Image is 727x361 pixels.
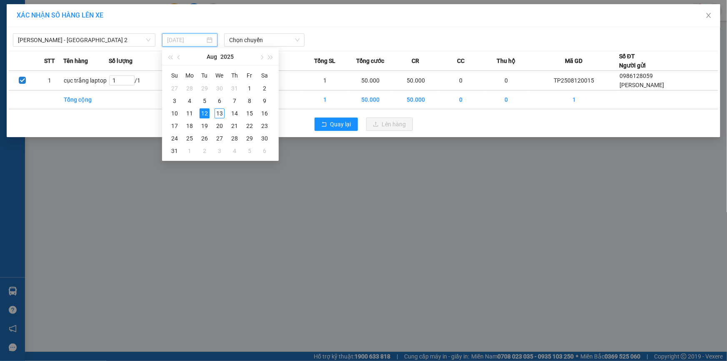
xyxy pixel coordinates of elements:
td: 2025-08-26 [197,132,212,145]
td: cục trắng laptop [63,71,109,90]
th: Sa [257,69,272,82]
td: 2025-08-16 [257,107,272,120]
div: 1 [245,83,255,93]
button: Close [697,4,720,28]
div: 30 [215,83,225,93]
td: 2025-09-03 [212,145,227,157]
td: 0 [438,71,484,90]
div: 1 [185,146,195,156]
td: 1 [36,71,63,90]
span: CC [457,56,465,65]
button: uploadLên hàng [366,118,413,131]
div: 26 [200,133,210,143]
button: Aug [207,48,217,65]
td: 1 [302,90,347,109]
td: 2025-09-04 [227,145,242,157]
th: Mo [182,69,197,82]
div: 28 [230,133,240,143]
div: 29 [245,133,255,143]
div: 19 [200,121,210,131]
td: 2025-08-09 [257,95,272,107]
td: 2025-08-08 [242,95,257,107]
div: 9 [260,96,270,106]
td: 2025-08-17 [167,120,182,132]
span: Số lượng [109,56,132,65]
span: Thu hộ [497,56,516,65]
div: 13 [215,108,225,118]
td: / 1 [109,71,166,90]
div: 28 [185,83,195,93]
td: 2025-08-12 [197,107,212,120]
td: 2025-08-31 [167,145,182,157]
span: Tổng cước [356,56,384,65]
span: close [705,12,712,19]
th: Su [167,69,182,82]
div: 5 [245,146,255,156]
button: 2025 [220,48,234,65]
td: 2025-08-25 [182,132,197,145]
span: XÁC NHẬN SỐ HÀNG LÊN XE [17,11,103,19]
td: 2025-09-01 [182,145,197,157]
div: 7 [230,96,240,106]
td: 2025-07-30 [212,82,227,95]
input: 12/08/2025 [167,35,205,45]
td: 2025-09-02 [197,145,212,157]
div: 24 [170,133,180,143]
td: 2025-07-28 [182,82,197,95]
td: 2025-08-01 [242,82,257,95]
td: 2025-08-15 [242,107,257,120]
span: rollback [321,121,327,128]
td: 2025-08-21 [227,120,242,132]
td: 2025-08-02 [257,82,272,95]
td: 50.000 [347,71,393,90]
div: 18 [185,121,195,131]
th: Tu [197,69,212,82]
div: 4 [230,146,240,156]
td: 0 [438,90,484,109]
div: 22 [245,121,255,131]
span: CR [412,56,419,65]
span: Chọn chuyến [229,34,300,46]
div: 8 [245,96,255,106]
td: 2025-08-23 [257,120,272,132]
div: 30 [260,133,270,143]
div: 20 [215,121,225,131]
td: 1 [529,90,619,109]
td: 2025-08-20 [212,120,227,132]
td: 2025-09-06 [257,145,272,157]
td: 2025-07-31 [227,82,242,95]
td: Tổng cộng [63,90,109,109]
td: 0 [484,71,529,90]
div: 14 [230,108,240,118]
td: 2025-08-13 [212,107,227,120]
div: 10 [170,108,180,118]
span: STT [44,56,55,65]
td: 2025-08-11 [182,107,197,120]
td: 2025-09-05 [242,145,257,157]
td: 2025-08-28 [227,132,242,145]
div: 23 [260,121,270,131]
td: 2025-08-06 [212,95,227,107]
div: 2 [200,146,210,156]
div: 2 [260,83,270,93]
div: 25 [185,133,195,143]
span: Phương Lâm - Sài Gòn 2 [18,34,150,46]
div: 17 [170,121,180,131]
div: 12 [200,108,210,118]
span: [PERSON_NAME] [620,82,664,88]
td: 2025-08-18 [182,120,197,132]
td: 2025-08-29 [242,132,257,145]
button: rollbackQuay lại [315,118,358,131]
td: 2025-08-03 [167,95,182,107]
span: Quay lại [330,120,351,129]
td: 2025-08-22 [242,120,257,132]
th: Th [227,69,242,82]
div: 27 [170,83,180,93]
td: 2025-08-04 [182,95,197,107]
td: 50.000 [347,90,393,109]
div: 4 [185,96,195,106]
div: 29 [200,83,210,93]
div: 15 [245,108,255,118]
td: 2025-08-19 [197,120,212,132]
div: 16 [260,108,270,118]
